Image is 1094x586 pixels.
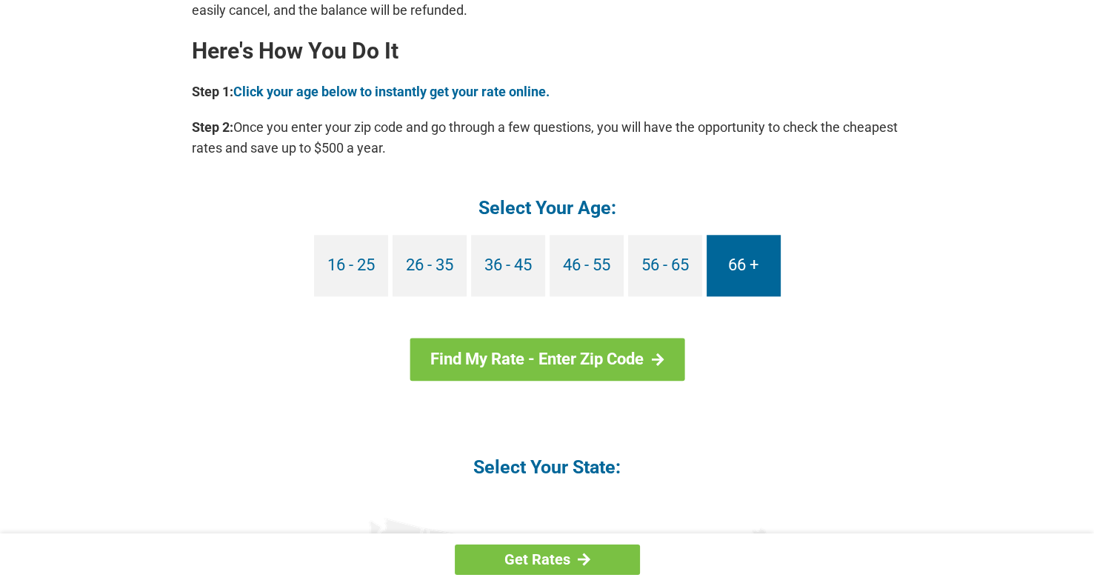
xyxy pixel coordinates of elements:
a: Get Rates [455,545,640,575]
a: Click your age below to instantly get your rate online. [233,84,550,99]
a: 36 - 45 [471,235,545,296]
a: Find My Rate - Enter Zip Code [410,338,684,381]
h2: Here's How You Do It [192,39,903,63]
b: Step 1: [192,84,233,99]
a: 46 - 55 [550,235,624,296]
a: 56 - 65 [628,235,702,296]
a: 66 + [707,235,781,296]
a: 26 - 35 [393,235,467,296]
p: Once you enter your zip code and go through a few questions, you will have the opportunity to che... [192,117,903,159]
a: 16 - 25 [314,235,388,296]
h4: Select Your Age: [192,196,903,220]
b: Step 2: [192,119,233,135]
h4: Select Your State: [192,455,903,479]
